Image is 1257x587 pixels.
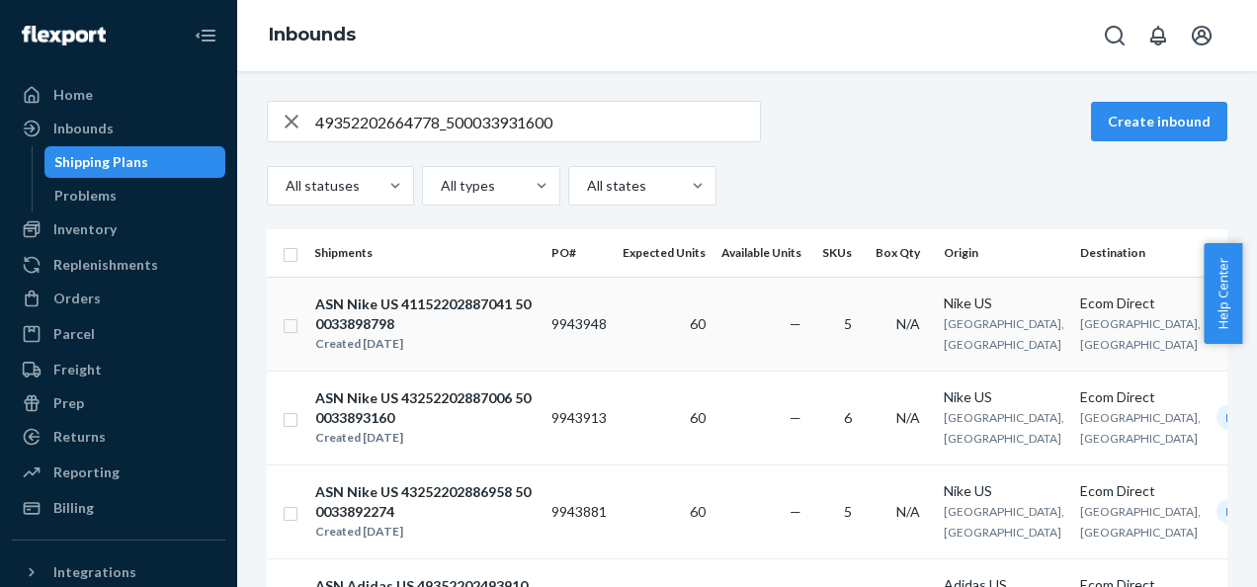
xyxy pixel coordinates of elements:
div: Freight [53,360,102,379]
span: — [790,503,801,520]
div: ASN Nike US 43252202886958 500033892274 [315,482,535,522]
span: [GEOGRAPHIC_DATA], [GEOGRAPHIC_DATA] [944,410,1064,446]
a: Inventory [12,213,225,245]
th: PO# [544,229,615,277]
div: Orders [53,289,101,308]
th: Expected Units [615,229,713,277]
span: 60 [690,315,706,332]
div: Replenishments [53,255,158,275]
div: Ecom Direct [1080,387,1201,407]
span: 60 [690,503,706,520]
a: Replenishments [12,249,225,281]
td: 9943881 [544,464,615,558]
span: [GEOGRAPHIC_DATA], [GEOGRAPHIC_DATA] [1080,504,1201,540]
div: Ecom Direct [1080,481,1201,501]
span: 5 [844,315,852,332]
a: Problems [44,180,226,211]
th: Origin [936,229,1072,277]
th: Available Units [713,229,809,277]
div: Home [53,85,93,105]
div: ASN Nike US 43252202887006 500033893160 [315,388,535,428]
input: All states [585,176,587,196]
button: Help Center [1204,243,1242,344]
a: Freight [12,354,225,385]
a: Inbounds [12,113,225,144]
a: Shipping Plans [44,146,226,178]
td: 9943948 [544,277,615,371]
a: Prep [12,387,225,419]
span: [GEOGRAPHIC_DATA], [GEOGRAPHIC_DATA] [944,316,1064,352]
span: N/A [896,503,920,520]
div: Returns [53,427,106,447]
th: SKUs [809,229,868,277]
button: Open account menu [1182,16,1221,55]
div: Created [DATE] [315,428,535,448]
img: Flexport logo [22,26,106,45]
span: — [790,409,801,426]
div: Inbounds [53,119,114,138]
th: Shipments [306,229,544,277]
button: Create inbound [1091,102,1227,141]
a: Home [12,79,225,111]
div: Ecom Direct [1080,293,1201,313]
a: Parcel [12,318,225,350]
a: Orders [12,283,225,314]
span: — [790,315,801,332]
span: 5 [844,503,852,520]
input: Search inbounds by name, destination, msku... [315,102,760,141]
span: [GEOGRAPHIC_DATA], [GEOGRAPHIC_DATA] [1080,410,1201,446]
a: Billing [12,492,225,524]
div: Nike US [944,387,1064,407]
td: 9943913 [544,371,615,464]
span: N/A [896,409,920,426]
button: Close Navigation [186,16,225,55]
div: Shipping Plans [54,152,148,172]
div: Reporting [53,462,120,482]
input: All types [439,176,441,196]
div: ASN Nike US 41152202887041 500033898798 [315,294,535,334]
a: Reporting [12,457,225,488]
div: Nike US [944,481,1064,501]
div: Inventory [53,219,117,239]
div: Created [DATE] [315,522,535,542]
th: Box Qty [868,229,936,277]
th: Destination [1072,229,1209,277]
button: Open notifications [1138,16,1178,55]
span: 60 [690,409,706,426]
button: Open Search Box [1095,16,1134,55]
span: [GEOGRAPHIC_DATA], [GEOGRAPHIC_DATA] [944,504,1064,540]
span: Support [40,14,111,32]
input: All statuses [284,176,286,196]
a: Inbounds [269,24,356,45]
span: [GEOGRAPHIC_DATA], [GEOGRAPHIC_DATA] [1080,316,1201,352]
span: N/A [896,315,920,332]
div: Created [DATE] [315,334,535,354]
ol: breadcrumbs [253,7,372,64]
div: Parcel [53,324,95,344]
div: Nike US [944,293,1064,313]
div: Prep [53,393,84,413]
span: 6 [844,409,852,426]
div: Problems [54,186,117,206]
div: Integrations [53,562,136,582]
a: Returns [12,421,225,453]
div: Billing [53,498,94,518]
